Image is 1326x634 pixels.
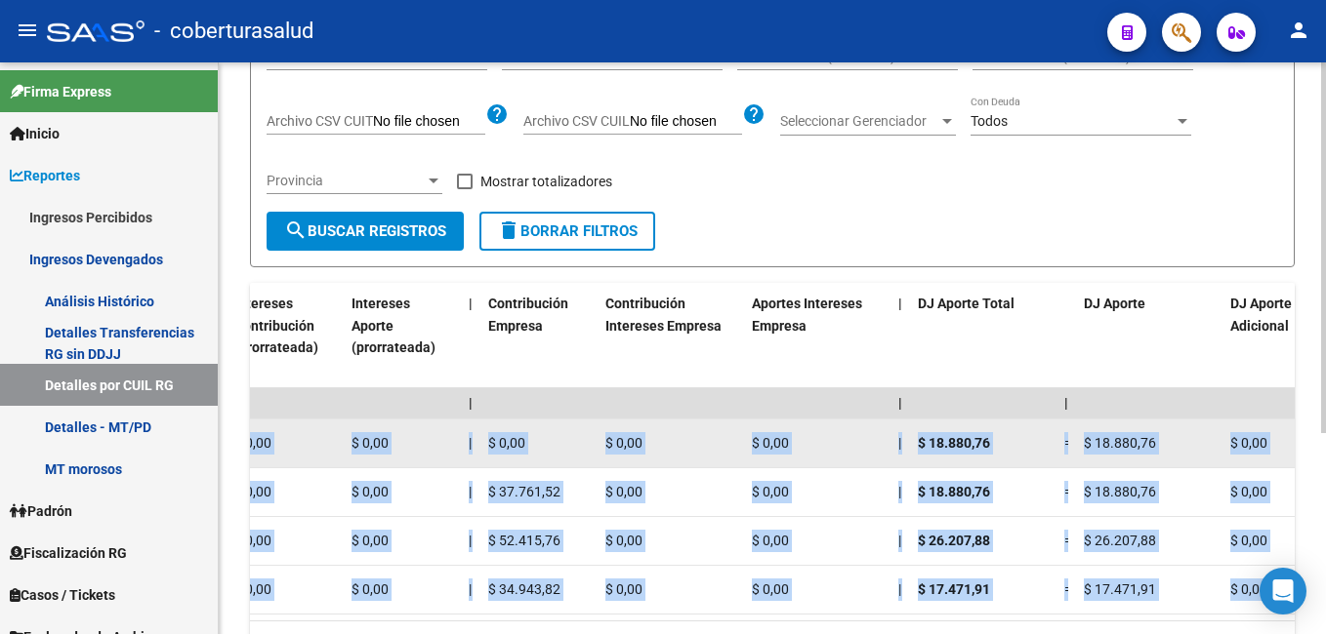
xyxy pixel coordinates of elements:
[234,435,271,451] span: $ 0,00
[605,435,642,451] span: $ 0,00
[605,533,642,548] span: $ 0,00
[1076,283,1222,391] datatable-header-cell: DJ Aporte
[1230,296,1292,334] span: DJ Aporte Adicional
[469,435,472,451] span: |
[352,296,435,356] span: Intereses Aporte (prorrateada)
[1064,395,1068,411] span: |
[898,533,901,548] span: |
[918,484,990,499] span: $ 18.880,76
[284,218,308,242] mat-icon: search
[752,484,789,499] span: $ 0,00
[352,533,389,548] span: $ 0,00
[10,123,60,144] span: Inicio
[1230,533,1267,548] span: $ 0,00
[1084,533,1156,548] span: $ 26.207,88
[352,581,389,597] span: $ 0,00
[469,484,472,499] span: |
[469,296,473,311] span: |
[485,102,509,126] mat-icon: help
[605,296,722,334] span: Contribución Intereses Empresa
[10,81,111,102] span: Firma Express
[284,222,446,240] span: Buscar Registros
[352,435,389,451] span: $ 0,00
[1064,435,1072,451] span: =
[918,533,990,548] span: $ 26.207,88
[497,218,520,242] mat-icon: delete
[352,484,389,499] span: $ 0,00
[1064,484,1072,499] span: =
[267,173,425,189] span: Provincia
[227,283,344,391] datatable-header-cell: Intereses Contribución (prorrateada)
[744,283,891,391] datatable-header-cell: Aportes Intereses Empresa
[16,19,39,42] mat-icon: menu
[267,212,464,251] button: Buscar Registros
[752,296,862,334] span: Aportes Intereses Empresa
[780,113,938,130] span: Seleccionar Gerenciador
[1064,533,1072,548] span: =
[971,113,1008,129] span: Todos
[898,435,901,451] span: |
[752,533,789,548] span: $ 0,00
[898,581,901,597] span: |
[918,581,990,597] span: $ 17.471,91
[898,296,902,311] span: |
[630,113,742,131] input: Archivo CSV CUIL
[891,283,910,391] datatable-header-cell: |
[461,283,480,391] datatable-header-cell: |
[1230,484,1267,499] span: $ 0,00
[488,581,560,597] span: $ 34.943,82
[344,283,461,391] datatable-header-cell: Intereses Aporte (prorrateada)
[10,500,72,522] span: Padrón
[918,435,990,451] span: $ 18.880,76
[605,484,642,499] span: $ 0,00
[598,283,744,391] datatable-header-cell: Contribución Intereses Empresa
[234,533,271,548] span: $ 0,00
[154,10,313,53] span: - coberturasalud
[752,435,789,451] span: $ 0,00
[605,581,642,597] span: $ 0,00
[1084,484,1156,499] span: $ 18.880,76
[373,113,485,131] input: Archivo CSV CUIT
[469,395,473,411] span: |
[1084,581,1156,597] span: $ 17.471,91
[488,533,560,548] span: $ 52.415,76
[898,395,902,411] span: |
[1064,581,1072,597] span: =
[469,581,472,597] span: |
[918,296,1015,311] span: DJ Aporte Total
[479,212,655,251] button: Borrar Filtros
[488,296,568,334] span: Contribución Empresa
[898,484,901,499] span: |
[1287,19,1310,42] mat-icon: person
[1260,568,1306,614] div: Open Intercom Messenger
[10,165,80,186] span: Reportes
[1230,581,1267,597] span: $ 0,00
[234,581,271,597] span: $ 0,00
[234,296,318,356] span: Intereses Contribución (prorrateada)
[497,222,638,240] span: Borrar Filtros
[1084,435,1156,451] span: $ 18.880,76
[488,435,525,451] span: $ 0,00
[910,283,1057,391] datatable-header-cell: DJ Aporte Total
[1084,296,1145,311] span: DJ Aporte
[267,113,373,129] span: Archivo CSV CUIT
[10,542,127,564] span: Fiscalización RG
[469,533,472,548] span: |
[742,102,766,126] mat-icon: help
[10,584,115,606] span: Casos / Tickets
[1230,435,1267,451] span: $ 0,00
[480,283,598,391] datatable-header-cell: Contribución Empresa
[234,484,271,499] span: $ 0,00
[752,581,789,597] span: $ 0,00
[523,113,630,129] span: Archivo CSV CUIL
[488,484,560,499] span: $ 37.761,52
[480,170,612,193] span: Mostrar totalizadores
